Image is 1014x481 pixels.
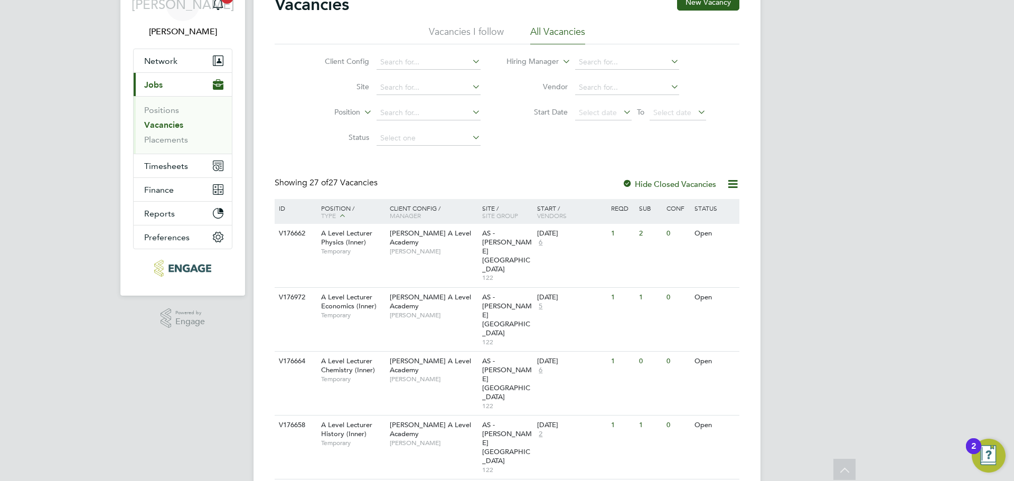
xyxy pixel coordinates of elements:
div: V176664 [276,352,313,371]
div: [DATE] [537,357,606,366]
span: Manager [390,211,421,220]
div: [DATE] [537,229,606,238]
span: 27 of [309,177,328,188]
span: [PERSON_NAME] A Level Academy [390,229,471,247]
button: Open Resource Center, 2 new notifications [972,439,1006,473]
label: Status [308,133,369,142]
label: Start Date [507,107,568,117]
span: Temporary [321,375,384,383]
div: Sub [636,199,664,217]
span: 122 [482,273,532,282]
div: Jobs [134,96,232,154]
div: 1 [608,288,636,307]
span: Engage [175,317,205,326]
span: A Level Lecturer Economics (Inner) [321,293,377,310]
div: Open [692,416,738,435]
a: Vacancies [144,120,183,130]
div: Showing [275,177,380,188]
input: Search for... [377,80,481,95]
span: Temporary [321,439,384,447]
span: A Level Lecturer History (Inner) [321,420,372,438]
div: 2 [971,446,976,460]
a: Placements [144,135,188,145]
span: 5 [537,302,544,311]
span: Network [144,56,177,66]
label: Vendor [507,82,568,91]
span: [PERSON_NAME] [390,375,477,383]
span: Preferences [144,232,190,242]
span: [PERSON_NAME] A Level Academy [390,356,471,374]
button: Reports [134,202,232,225]
input: Search for... [575,55,679,70]
span: Jerin Aktar [133,25,232,38]
button: Jobs [134,73,232,96]
div: Start / [534,199,608,224]
div: Status [692,199,738,217]
div: 0 [664,416,691,435]
div: Conf [664,199,691,217]
div: 1 [636,288,664,307]
div: Open [692,224,738,243]
span: Powered by [175,308,205,317]
div: V176662 [276,224,313,243]
span: AS - [PERSON_NAME][GEOGRAPHIC_DATA] [482,420,532,465]
div: 0 [664,288,691,307]
span: AS - [PERSON_NAME][GEOGRAPHIC_DATA] [482,293,532,337]
span: Temporary [321,311,384,319]
div: 0 [664,224,691,243]
div: [DATE] [537,293,606,302]
span: AS - [PERSON_NAME][GEOGRAPHIC_DATA] [482,356,532,401]
div: 1 [608,352,636,371]
input: Search for... [377,55,481,70]
div: Client Config / [387,199,480,224]
span: Timesheets [144,161,188,171]
span: A Level Lecturer Physics (Inner) [321,229,372,247]
div: Reqd [608,199,636,217]
div: ID [276,199,313,217]
span: Reports [144,209,175,219]
span: [PERSON_NAME] [390,311,477,319]
span: AS - [PERSON_NAME][GEOGRAPHIC_DATA] [482,229,532,273]
li: Vacancies I follow [429,25,504,44]
img: morganhunt-logo-retina.png [154,260,211,277]
label: Site [308,82,369,91]
div: 1 [636,416,664,435]
span: Site Group [482,211,518,220]
div: 0 [636,352,664,371]
button: Network [134,49,232,72]
button: Timesheets [134,154,232,177]
input: Search for... [377,106,481,120]
span: 6 [537,366,544,375]
span: 2 [537,430,544,439]
div: Position / [313,199,387,225]
li: All Vacancies [530,25,585,44]
label: Position [299,107,360,118]
span: 122 [482,402,532,410]
span: [PERSON_NAME] A Level Academy [390,293,471,310]
span: [PERSON_NAME] [390,439,477,447]
div: 1 [608,416,636,435]
button: Preferences [134,225,232,249]
div: Site / [480,199,535,224]
span: Temporary [321,247,384,256]
span: [PERSON_NAME] A Level Academy [390,420,471,438]
span: 122 [482,338,532,346]
span: A Level Lecturer Chemistry (Inner) [321,356,375,374]
input: Search for... [575,80,679,95]
span: Finance [144,185,174,195]
div: 0 [664,352,691,371]
span: [PERSON_NAME] [390,247,477,256]
span: Vendors [537,211,567,220]
span: Select date [653,108,691,117]
span: To [634,105,647,119]
span: Select date [579,108,617,117]
input: Select one [377,131,481,146]
label: Hiring Manager [498,56,559,67]
span: Type [321,211,336,220]
button: Finance [134,178,232,201]
div: [DATE] [537,421,606,430]
div: 1 [608,224,636,243]
label: Client Config [308,56,369,66]
span: Jobs [144,80,163,90]
a: Positions [144,105,179,115]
